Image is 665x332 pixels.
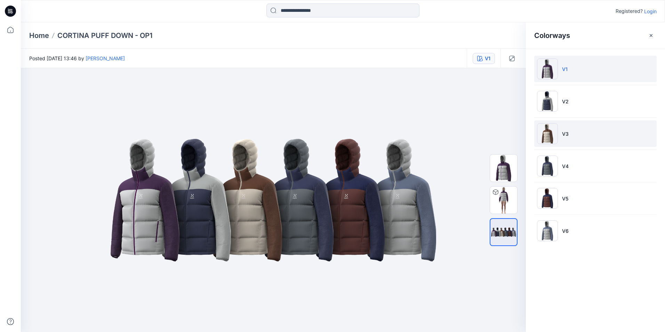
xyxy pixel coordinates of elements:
[29,55,125,62] span: Posted [DATE] 13:46 by
[485,55,490,62] div: V1
[562,195,568,202] p: V5
[562,227,569,235] p: V6
[616,7,643,15] p: Registered?
[562,65,568,73] p: V1
[86,55,125,61] a: [PERSON_NAME]
[473,53,495,64] button: V1
[537,188,558,209] img: V5
[537,91,558,112] img: V2
[99,96,447,305] img: eyJhbGciOiJIUzI1NiIsImtpZCI6IjAiLCJzbHQiOiJzZXMiLCJ0eXAiOiJKV1QifQ.eyJkYXRhIjp7InR5cGUiOiJzdG9yYW...
[57,31,152,40] p: CORTINA PUFF DOWN - OP1
[490,224,517,240] img: All colorways
[490,187,517,214] img: CORTINA PUFF DOWN - OP1 V1
[534,31,570,40] h2: Colorways
[537,123,558,144] img: V3
[537,156,558,176] img: V4
[537,58,558,79] img: V1
[562,98,569,105] p: V2
[562,130,569,137] p: V3
[537,220,558,241] img: V6
[644,8,657,15] p: Login
[29,31,49,40] a: Home
[562,163,569,170] p: V4
[490,155,517,182] img: Colorway Cover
